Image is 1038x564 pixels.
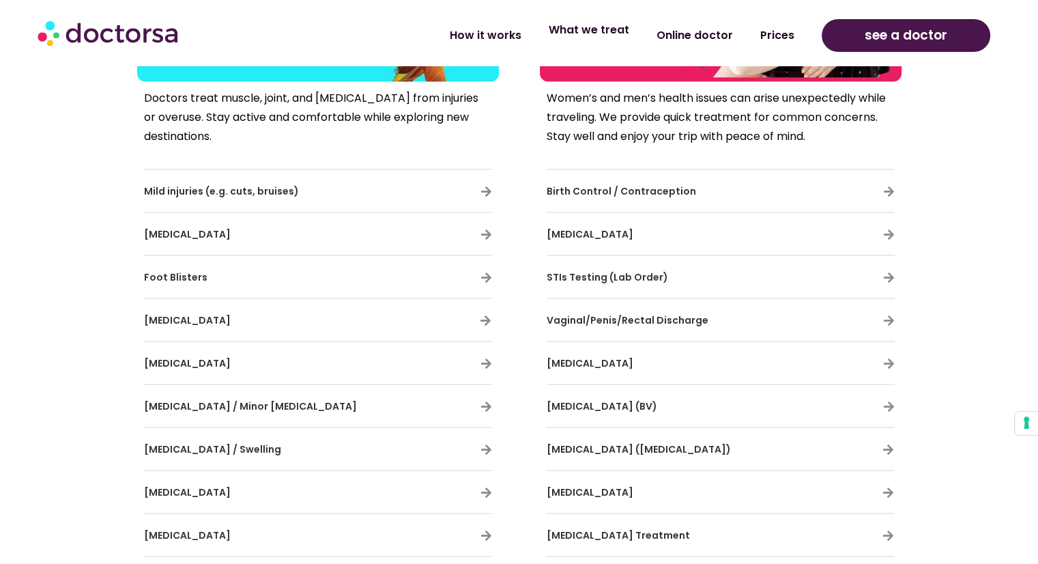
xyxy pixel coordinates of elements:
[547,528,690,541] span: [MEDICAL_DATA] Treatment
[144,313,231,326] span: [MEDICAL_DATA]
[144,270,207,283] span: Foot Blisters
[747,20,808,51] a: Prices
[144,528,231,541] span: [MEDICAL_DATA]
[547,313,708,326] span: Vaginal/Penis/Rectal Discharge
[274,20,808,51] nav: Menu
[144,399,357,412] span: [MEDICAL_DATA] / Minor [MEDICAL_DATA]
[643,20,747,51] a: Online doctor
[547,399,657,412] span: [MEDICAL_DATA] (BV)
[144,485,231,498] span: [MEDICAL_DATA]
[547,485,633,498] span: [MEDICAL_DATA]
[436,20,535,51] a: How it works
[547,356,633,369] span: [MEDICAL_DATA]
[865,25,947,46] span: see a doctor
[547,184,696,197] span: Birth Control / Contraception
[547,227,633,240] span: [MEDICAL_DATA]
[822,19,990,52] a: see a doctor
[144,184,299,197] span: Mild injuries (e.g. cuts, bruises)
[144,88,492,145] p: Doctors treat muscle, joint, and [MEDICAL_DATA] from injuries or overuse. Stay active and comfort...
[547,270,668,283] span: STIs Testing (Lab Order)
[547,442,731,455] span: [MEDICAL_DATA] ([MEDICAL_DATA])
[547,88,895,145] p: Women’s and men’s health issues can arise unexpectedly while traveling. We provide quick treatmen...
[144,227,231,240] span: [MEDICAL_DATA]
[1015,412,1038,435] button: Your consent preferences for tracking technologies
[144,356,231,369] span: [MEDICAL_DATA]
[144,442,281,455] span: [MEDICAL_DATA] / Swelling
[535,14,643,46] a: What we treat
